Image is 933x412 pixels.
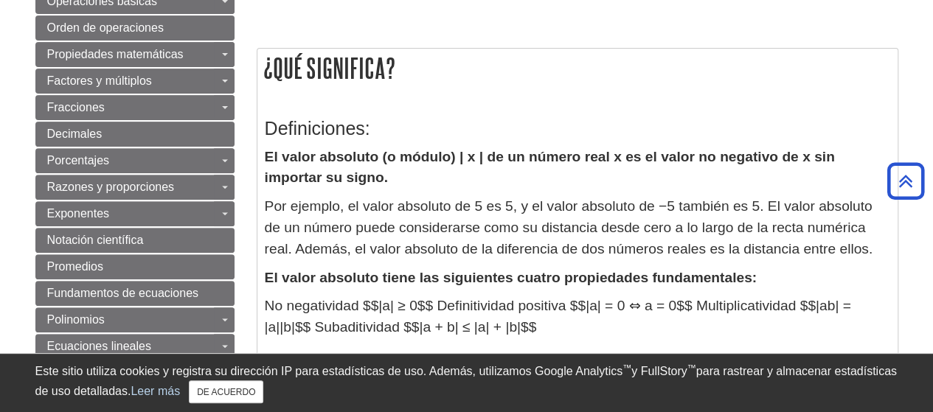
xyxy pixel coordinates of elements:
[131,385,180,397] a: Leer más
[265,118,370,139] font: Definiciones:
[35,175,235,200] a: Razones y proporciones
[35,15,235,41] a: Orden de operaciones
[35,201,235,226] a: Exponentes
[47,260,103,273] font: Promedios
[35,228,235,253] a: Notación científica
[47,287,198,299] font: Fundamentos de ecuaciones
[265,270,757,285] font: El valor absoluto tiene las siguientes cuatro propiedades fundamentales:
[687,363,696,373] font: ™
[47,128,103,140] font: Decimales
[35,365,897,397] font: para rastrear y almacenar estadísticas de uso detalladas.
[35,334,235,359] a: Ecuaciones lineales
[47,207,110,220] font: Exponentes
[47,234,144,246] font: Notación científica
[35,95,235,120] a: Fracciones
[882,171,929,191] a: Volver arriba
[189,380,263,403] button: Cerca
[47,74,152,87] font: Factores y múltiplos
[35,254,235,279] a: Promedios
[47,181,175,193] font: Razones y proporciones
[47,48,184,60] font: Propiedades matemáticas
[47,154,110,167] font: Porcentajes
[263,53,395,83] font: ¿Qué significa?
[622,363,631,373] font: ™
[47,21,164,34] font: Orden de operaciones
[265,149,835,186] font: El valor absoluto (o módulo) | x | de un número real x es el valor no negativo de x sin importar ...
[35,148,235,173] a: Porcentajes
[47,101,105,114] font: Fracciones
[47,313,105,326] font: Polinomios
[47,340,151,352] font: Ecuaciones lineales
[197,387,255,397] font: DE ACUERDO
[265,198,873,256] font: Por ejemplo, el valor absoluto de 5 es 5, y el valor absoluto de −5 también es 5. El valor absolu...
[265,298,851,335] font: No negatividad $$|a| ≥ 0$$ Definitividad positiva $$|a| = 0 ⇔ a = 0$$ Multiplicatividad $$|ab| = ...
[35,281,235,306] a: Fundamentos de ecuaciones
[631,365,687,377] font: y FullStory
[35,365,623,377] font: Este sitio utiliza cookies y registra su dirección IP para estadísticas de uso. Además, utilizamo...
[35,122,235,147] a: Decimales
[35,42,235,67] a: Propiedades matemáticas
[35,69,235,94] a: Factores y múltiplos
[35,307,235,332] a: Polinomios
